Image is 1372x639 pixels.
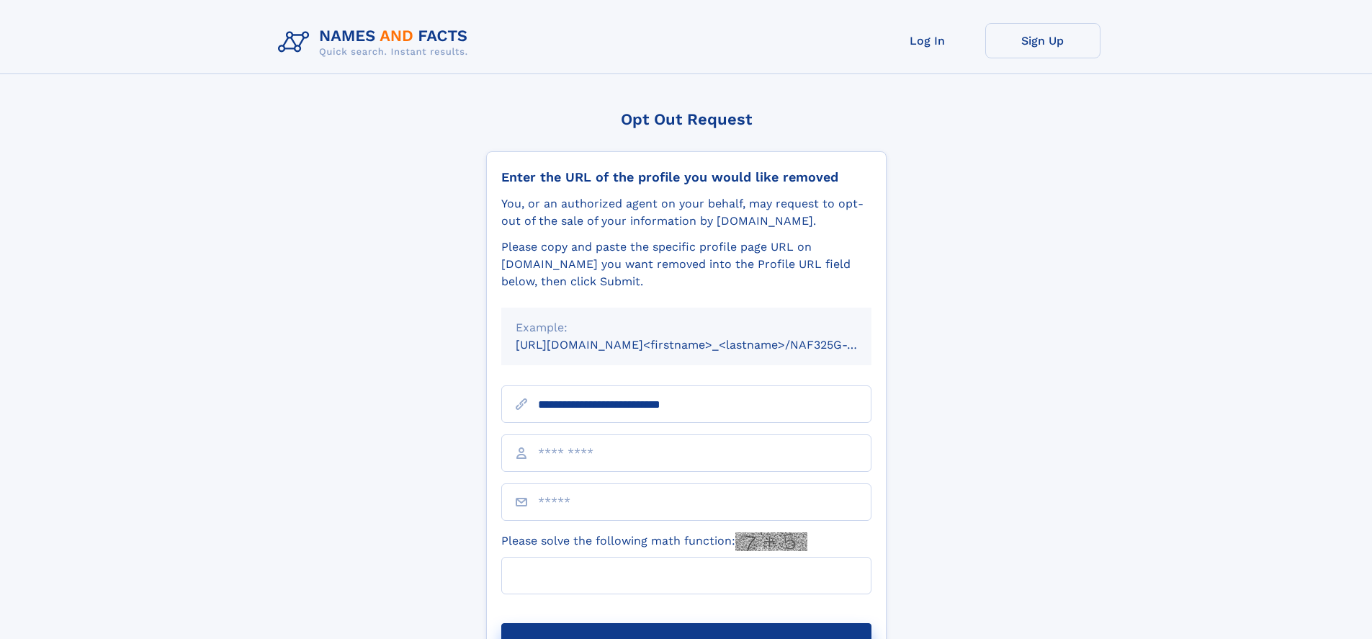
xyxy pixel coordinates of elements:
a: Log In [870,23,985,58]
div: You, or an authorized agent on your behalf, may request to opt-out of the sale of your informatio... [501,195,871,230]
a: Sign Up [985,23,1100,58]
div: Opt Out Request [486,110,887,128]
div: Enter the URL of the profile you would like removed [501,169,871,185]
div: Example: [516,319,857,336]
label: Please solve the following math function: [501,532,807,551]
div: Please copy and paste the specific profile page URL on [DOMAIN_NAME] you want removed into the Pr... [501,238,871,290]
small: [URL][DOMAIN_NAME]<firstname>_<lastname>/NAF325G-xxxxxxxx [516,338,899,352]
img: Logo Names and Facts [272,23,480,62]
